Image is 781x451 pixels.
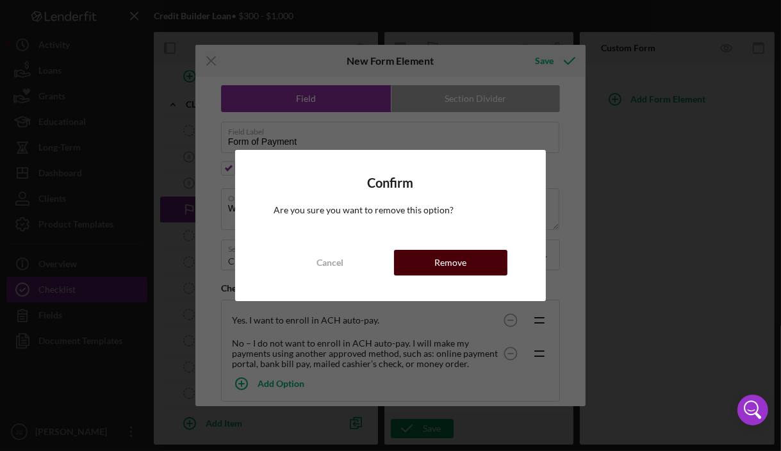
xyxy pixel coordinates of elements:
h4: Confirm [274,176,508,190]
div: Open Intercom Messenger [737,395,768,425]
button: Cancel [274,250,388,275]
div: Remove [434,250,466,275]
div: Cancel [317,250,344,275]
body: Rich Text Area. Press ALT-0 for help. [10,10,138,297]
div: The easiest way to make your loan payments is by ACH (Automatic Clearing House) . With ACH, your ... [10,10,138,168]
p: Are you sure you want to remove this option? [274,203,508,217]
button: Remove [394,250,508,275]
